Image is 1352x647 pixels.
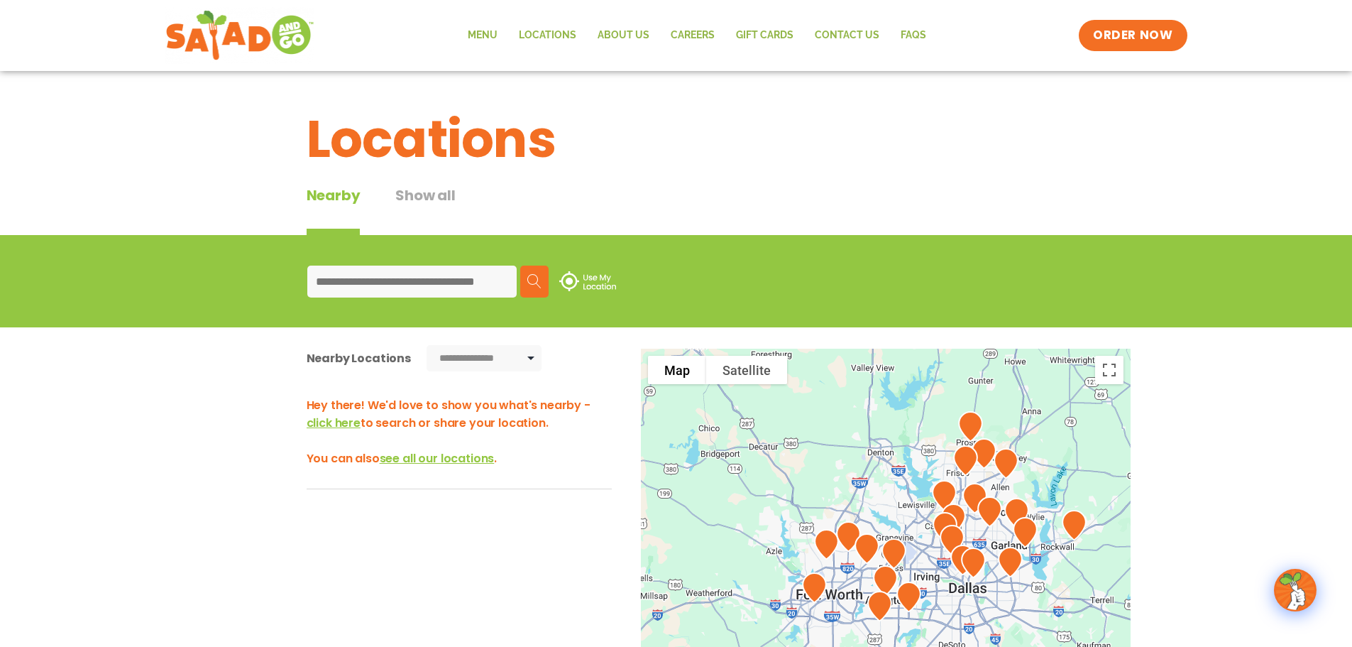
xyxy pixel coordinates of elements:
[706,356,787,384] button: Show satellite imagery
[307,415,361,431] span: click here
[307,396,612,467] h3: Hey there! We'd love to show you what's nearby - to search or share your location. You can also .
[1275,570,1315,610] img: wpChatIcon
[165,7,315,64] img: new-SAG-logo-768×292
[395,185,455,235] button: Show all
[559,271,616,291] img: use-location.svg
[648,356,706,384] button: Show street map
[457,19,508,52] a: Menu
[890,19,937,52] a: FAQs
[527,274,542,288] img: search.svg
[1095,356,1123,384] button: Toggle fullscreen view
[660,19,725,52] a: Careers
[725,19,804,52] a: GIFT CARDS
[380,450,495,467] span: see all our locations
[1093,27,1172,44] span: ORDER NOW
[307,349,411,367] div: Nearby Locations
[307,101,1046,178] h1: Locations
[307,185,491,235] div: Tabbed content
[508,19,587,52] a: Locations
[804,19,890,52] a: Contact Us
[587,19,660,52] a: About Us
[1079,20,1187,51] a: ORDER NOW
[307,185,361,235] div: Nearby
[457,19,937,52] nav: Menu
